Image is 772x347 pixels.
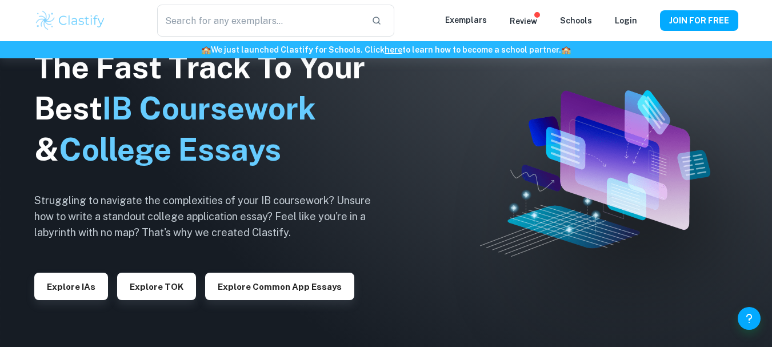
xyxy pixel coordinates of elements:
[34,273,108,300] button: Explore IAs
[205,273,354,300] button: Explore Common App essays
[117,273,196,300] button: Explore TOK
[157,5,362,37] input: Search for any exemplars...
[738,307,761,330] button: Help and Feedback
[205,281,354,292] a: Explore Common App essays
[480,90,710,257] img: Clastify hero
[445,14,487,26] p: Exemplars
[34,193,389,241] h6: Struggling to navigate the complexities of your IB coursework? Unsure how to write a standout col...
[560,16,592,25] a: Schools
[117,281,196,292] a: Explore TOK
[34,9,107,32] img: Clastify logo
[510,15,537,27] p: Review
[59,131,281,167] span: College Essays
[2,43,770,56] h6: We just launched Clastify for Schools. Click to learn how to become a school partner.
[561,45,571,54] span: 🏫
[102,90,316,126] span: IB Coursework
[201,45,211,54] span: 🏫
[660,10,738,31] button: JOIN FOR FREE
[385,45,402,54] a: here
[34,281,108,292] a: Explore IAs
[615,16,637,25] a: Login
[34,47,389,170] h1: The Fast Track To Your Best &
